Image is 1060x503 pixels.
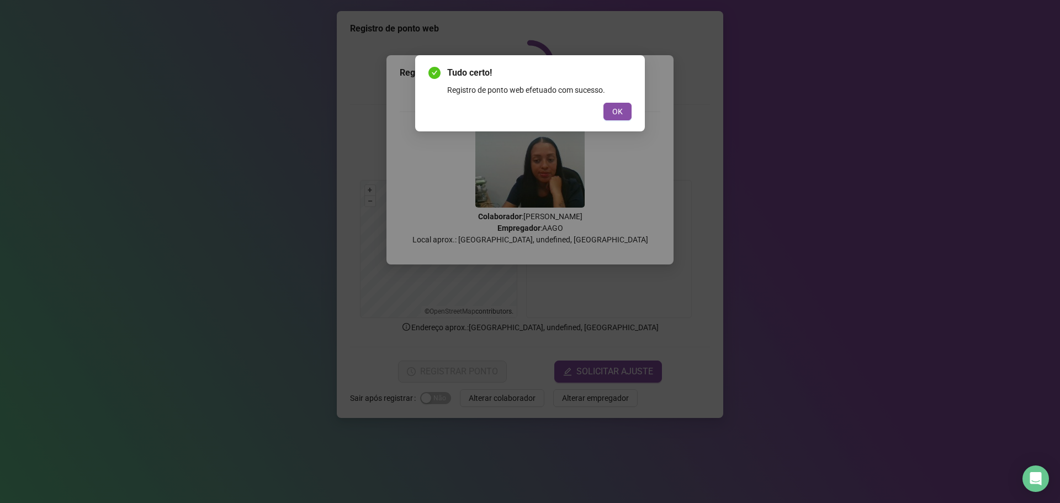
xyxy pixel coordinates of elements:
[447,84,632,96] div: Registro de ponto web efetuado com sucesso.
[603,103,632,120] button: OK
[612,105,623,118] span: OK
[428,67,441,79] span: check-circle
[1022,465,1049,492] div: Open Intercom Messenger
[447,66,632,80] span: Tudo certo!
